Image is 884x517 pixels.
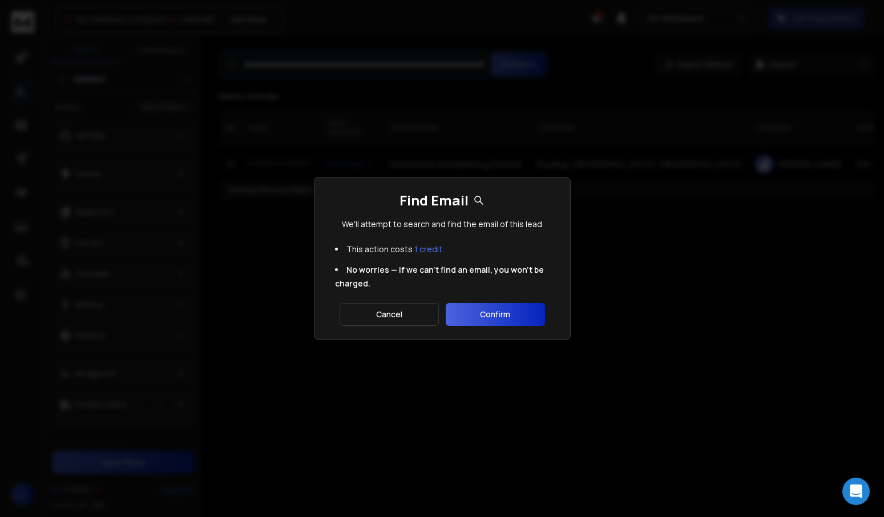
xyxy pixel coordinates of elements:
button: Cancel [340,303,439,326]
li: No worries — if we can't find an email, you won't be charged. [328,260,556,294]
p: We'll attempt to search and find the email of this lead [342,219,542,230]
span: 1 credit [414,244,442,255]
button: Confirm [446,303,544,326]
h1: Find Email [399,191,485,209]
div: Open Intercom Messenger [842,478,870,505]
li: This action costs . [328,239,556,260]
